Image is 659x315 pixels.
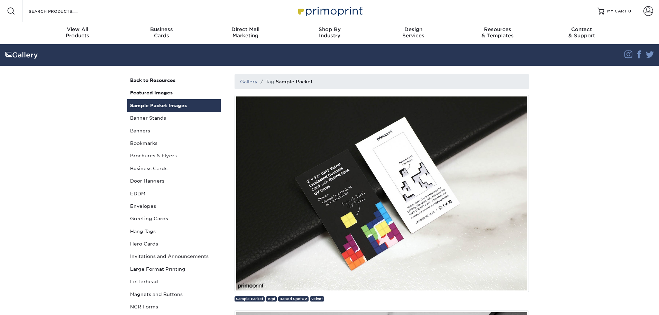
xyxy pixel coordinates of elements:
[267,297,275,301] span: 19pt
[119,26,203,33] span: Business
[287,26,372,33] span: Shop By
[372,26,456,33] span: Design
[311,297,323,301] span: velvet
[127,275,221,288] a: Letterhead
[127,149,221,162] a: Brochures & Flyers
[127,288,221,300] a: Magnets and Buttons
[127,225,221,238] a: Hang Tags
[36,26,120,33] span: View All
[127,263,221,275] a: Large Format Printing
[456,22,540,44] a: Resources& Templates
[127,250,221,262] a: Invitations and Announcements
[456,26,540,39] div: & Templates
[127,212,221,225] a: Greeting Cards
[372,26,456,39] div: Services
[607,8,627,14] span: MY CART
[119,22,203,44] a: BusinessCards
[127,86,221,99] a: Featured Images
[127,137,221,149] a: Bookmarks
[36,26,120,39] div: Products
[127,112,221,124] a: Banner Stands
[127,200,221,212] a: Envelopes
[127,187,221,200] a: EDDM
[628,9,631,13] span: 0
[280,297,307,301] span: Raised SpotUV
[127,74,221,86] a: Back to Resources
[372,22,456,44] a: DesignServices
[540,22,624,44] a: Contact& Support
[130,90,173,95] strong: Featured Images
[127,124,221,137] a: Banners
[456,26,540,33] span: Resources
[235,296,265,302] a: Sample Packet
[278,296,309,302] a: Raised SpotUV
[127,99,221,112] a: Sample Packet Images
[127,238,221,250] a: Hero Cards
[276,79,313,84] h1: Sample Packet
[258,78,313,85] li: Tag:
[28,7,95,15] input: SEARCH PRODUCTS.....
[266,296,277,302] a: 19pt
[235,95,529,292] img: 19pt Velvet Laminated Business Card with Raised Spot UV Gloss
[240,79,258,84] a: Gallery
[295,3,364,18] img: Primoprint
[130,103,187,108] strong: Sample Packet Images
[310,296,324,302] a: velvet
[540,26,624,39] div: & Support
[203,22,287,44] a: Direct MailMarketing
[203,26,287,39] div: Marketing
[127,162,221,175] a: Business Cards
[236,297,263,301] span: Sample Packet
[127,175,221,187] a: Door Hangers
[287,26,372,39] div: Industry
[119,26,203,39] div: Cards
[203,26,287,33] span: Direct Mail
[127,300,221,313] a: NCR Forms
[287,22,372,44] a: Shop ByIndustry
[540,26,624,33] span: Contact
[36,22,120,44] a: View AllProducts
